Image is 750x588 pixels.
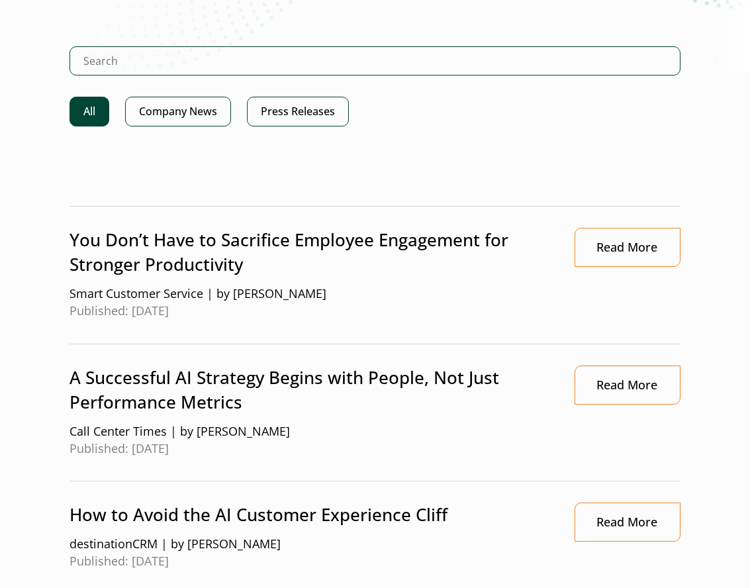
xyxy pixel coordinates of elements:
a: Link opens in a new window [575,228,680,267]
a: Link opens in a new window [575,503,680,542]
a: Company News [125,97,231,126]
span: destinationCRM | by [PERSON_NAME] [70,536,547,553]
p: A Successful AI Strategy Begins with People, Not Just Performance Metrics [70,366,547,415]
span: Published: [DATE] [70,553,547,570]
span: Published: [DATE] [70,440,547,458]
input: Search [70,46,680,75]
a: Press Releases [247,97,349,126]
p: You Don’t Have to Sacrifice Employee Engagement for Stronger Productivity [70,228,547,277]
a: All [70,97,109,126]
span: Smart Customer Service | by [PERSON_NAME] [70,285,547,303]
a: Link opens in a new window [575,366,680,405]
span: Call Center Times | by [PERSON_NAME] [70,423,547,440]
form: Search Intradiem [70,46,680,97]
span: Published: [DATE] [70,303,547,320]
p: How to Avoid the AI Customer Experience Cliff [70,503,547,527]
